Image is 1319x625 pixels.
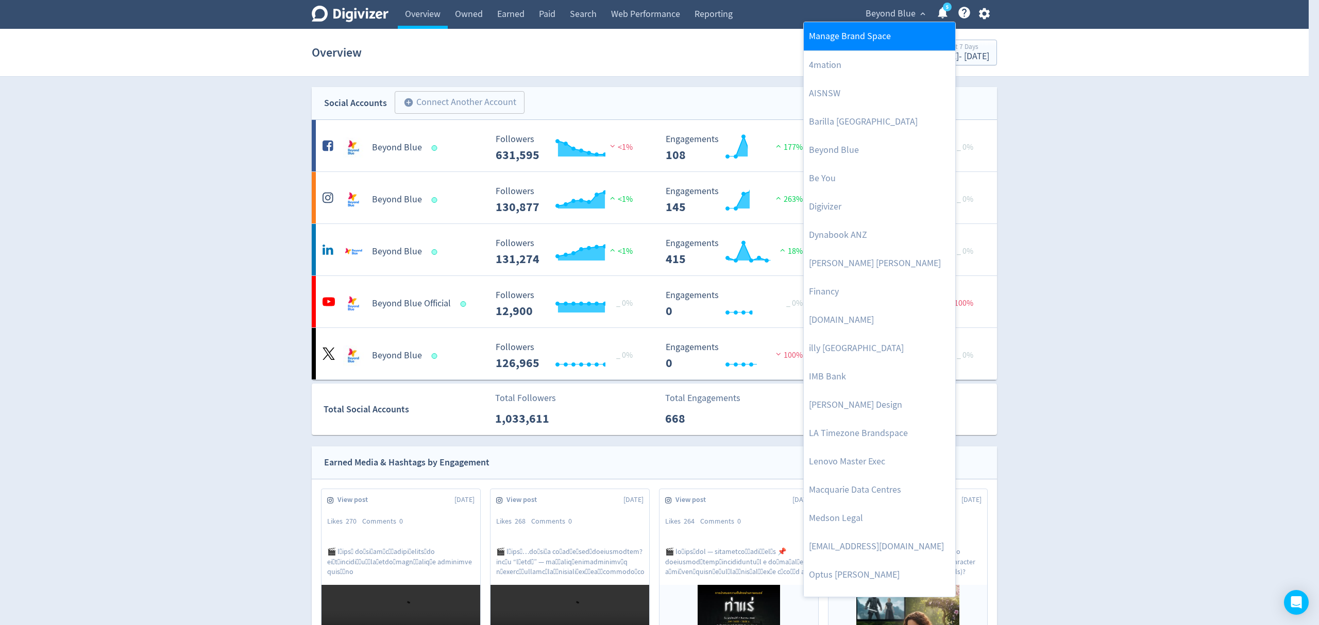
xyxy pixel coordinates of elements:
[804,589,955,617] a: Optus [PERSON_NAME]
[804,277,955,306] a: Financy
[804,136,955,164] a: Beyond Blue
[804,221,955,249] a: Dynabook ANZ
[804,419,955,447] a: LA Timezone Brandspace
[804,108,955,136] a: Barilla [GEOGRAPHIC_DATA]
[1284,590,1309,615] div: Open Intercom Messenger
[804,249,955,277] a: [PERSON_NAME] [PERSON_NAME]
[804,334,955,362] a: illy [GEOGRAPHIC_DATA]
[804,193,955,221] a: Digivizer
[804,504,955,532] a: Medson Legal
[804,391,955,419] a: [PERSON_NAME] Design
[804,79,955,108] a: AISNSW
[804,306,955,334] a: [DOMAIN_NAME]
[804,532,955,561] a: [EMAIL_ADDRESS][DOMAIN_NAME]
[804,362,955,391] a: IMB Bank
[804,561,955,589] a: Optus [PERSON_NAME]
[804,447,955,476] a: Lenovo Master Exec
[804,22,955,50] a: Manage Brand Space
[804,476,955,504] a: Macquarie Data Centres
[804,51,955,79] a: 4mation
[804,164,955,193] a: Be You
